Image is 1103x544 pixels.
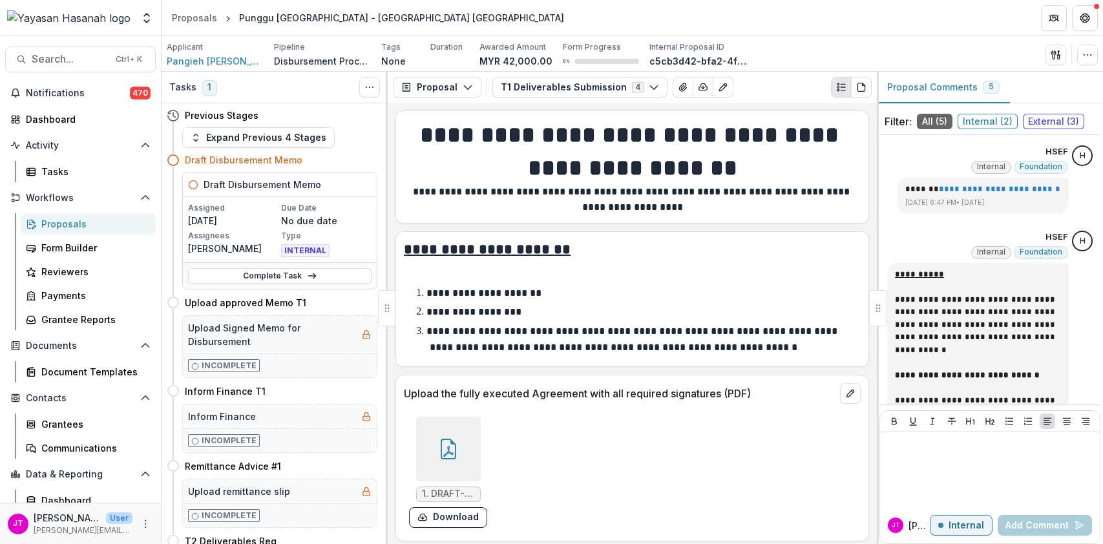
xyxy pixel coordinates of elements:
a: Tasks [21,161,156,182]
div: Proposals [41,217,145,231]
button: Strike [944,413,960,429]
p: Form Progress [563,41,621,53]
p: Due Date [281,202,372,214]
button: Open entity switcher [138,5,156,31]
button: Align Right [1078,413,1093,429]
h4: Previous Stages [185,109,258,122]
p: Incomplete [202,360,257,371]
a: Dashboard [5,109,156,130]
p: [PERSON_NAME] [909,519,930,532]
p: Awarded Amount [479,41,546,53]
div: Grantees [41,417,145,431]
div: 1. DRAFT-HSEF Grant Agreement Cat I- FINALIZED.pdfdownload-form-response [409,417,487,528]
h4: Upload approved Memo T1 [185,296,306,309]
div: Punggu [GEOGRAPHIC_DATA] - [GEOGRAPHIC_DATA] [GEOGRAPHIC_DATA] [239,11,564,25]
div: Ctrl + K [113,52,145,67]
p: Incomplete [202,435,257,446]
span: Contacts [26,393,135,404]
span: Internal [977,162,1005,171]
button: Open Data & Reporting [5,464,156,485]
span: Notifications [26,88,130,99]
button: edit [840,383,861,404]
div: Dashboard [41,494,145,507]
p: HSEF [1045,231,1068,244]
span: Foundation [1020,247,1062,256]
h5: Upload Signed Memo for Disbursement [188,321,356,348]
button: Proposal [393,77,481,98]
button: Toggle View Cancelled Tasks [359,77,380,98]
a: Proposals [167,8,222,27]
h5: Draft Disbursement Memo [204,178,321,191]
button: Open Workflows [5,187,156,208]
p: Type [281,230,372,242]
div: Grantee Reports [41,313,145,326]
div: HSEF [1080,237,1086,246]
p: c5cb3d42-bfa2-4fad-bed2-d601f20a19c9 [649,54,746,68]
button: Heading 2 [982,413,998,429]
p: MYR 42,000.00 [479,54,552,68]
h5: Inform Finance [188,410,256,423]
a: Grantees [21,413,156,435]
div: Josselyn Tan [892,522,900,528]
a: Complete Task [188,268,372,284]
h5: Upload remittance slip [188,485,290,498]
a: Document Templates [21,361,156,382]
button: Plaintext view [831,77,852,98]
p: Assigned [188,202,278,214]
button: Notifications470 [5,83,156,103]
button: Open Activity [5,135,156,156]
span: 1. DRAFT-HSEF Grant Agreement Cat I- FINALIZED.pdf [422,488,475,499]
p: Duration [430,41,463,53]
span: Internal [977,247,1005,256]
p: [DATE] 6:47 PM • [DATE] [905,198,1060,207]
button: Heading 1 [963,413,978,429]
div: Document Templates [41,365,145,379]
h4: Remittance Advice #1 [185,459,281,473]
button: Bold [887,413,902,429]
span: External ( 3 ) [1023,114,1084,129]
div: Tasks [41,165,145,178]
a: Form Builder [21,237,156,258]
p: Upload the fully executed Agreement with all required signatures (PDF) [404,386,835,401]
span: 1 [202,80,217,96]
button: Search... [5,47,156,72]
span: Internal ( 2 ) [958,114,1018,129]
span: 470 [130,87,151,99]
button: T1 Deliverables Submission4 [492,77,667,98]
span: Workflows [26,193,135,204]
p: [DATE] [188,214,278,227]
p: None [381,54,406,68]
div: Proposals [172,11,217,25]
p: Internal Proposal ID [649,41,724,53]
p: Incomplete [202,510,257,521]
button: Get Help [1072,5,1098,31]
a: Reviewers [21,261,156,282]
h4: Inform Finance T1 [185,384,266,398]
p: HSEF [1045,145,1068,158]
span: Data & Reporting [26,469,135,480]
div: Josselyn Tan [13,519,23,528]
button: View Attached Files [673,77,693,98]
p: Assignees [188,230,278,242]
span: Activity [26,140,135,151]
span: Documents [26,340,135,351]
div: Reviewers [41,265,145,278]
button: Add Comment [998,515,1092,536]
h4: Draft Disbursement Memo [185,153,302,167]
p: Internal [949,520,984,531]
p: [PERSON_NAME] [34,511,101,525]
img: Yayasan Hasanah logo [7,10,131,26]
button: Align Left [1040,413,1055,429]
button: Bullet List [1002,413,1017,429]
a: Pangieh [PERSON_NAME] Enterprise [167,54,264,68]
a: Proposals [21,213,156,235]
button: Partners [1041,5,1067,31]
p: Applicant [167,41,203,53]
span: 5 [989,82,994,91]
button: Expand Previous 4 Stages [182,127,335,148]
p: Filter: [885,114,912,129]
p: Pipeline [274,41,305,53]
button: Proposal Comments [877,72,1010,103]
span: Foundation [1020,162,1062,171]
